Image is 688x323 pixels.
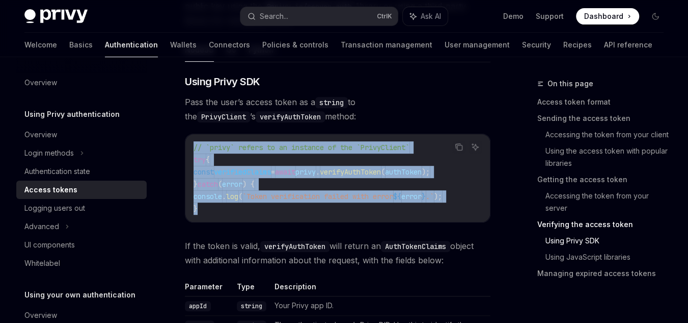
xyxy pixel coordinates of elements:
a: Connectors [209,33,250,57]
a: Transaction management [341,33,432,57]
span: . [222,192,226,201]
span: `Token verification failed with error [242,192,393,201]
a: Authentication [105,33,158,57]
span: If the token is valid, will return an object with additional information about the request, with ... [185,239,490,267]
span: ( [381,167,385,177]
h5: Using your own authentication [24,289,135,301]
th: Type [233,282,270,296]
a: Policies & controls [262,33,328,57]
a: Recipes [563,33,592,57]
a: Welcome [24,33,57,57]
code: string [237,301,266,311]
a: Verifying the access token [537,216,672,233]
span: .` [426,192,434,201]
div: Access tokens [24,184,77,196]
td: Your Privy app ID. [270,296,490,315]
span: try [194,155,206,164]
th: Description [270,282,490,296]
a: Overview [16,73,147,92]
div: Overview [24,77,57,89]
a: Logging users out [16,199,147,217]
div: Advanced [24,220,59,233]
a: Whitelabel [16,254,147,272]
span: ) { [242,180,255,189]
a: Using Privy SDK [545,233,672,249]
button: Search...CtrlK [240,7,398,26]
a: Wallets [170,33,197,57]
a: Sending the access token [537,110,672,127]
div: Search... [260,10,288,22]
span: log [226,192,238,201]
span: ( [238,192,242,201]
h5: Using Privy authentication [24,108,120,120]
span: // `privy` refers to an instance of the `PrivyClient` [194,143,409,152]
span: } [194,180,198,189]
span: ); [434,192,442,201]
span: await [275,167,295,177]
button: Ask AI [403,7,448,26]
span: Ask AI [420,11,441,21]
button: Copy the contents from the code block [452,140,465,154]
a: User management [445,33,510,57]
span: . [316,167,320,177]
a: Security [522,33,551,57]
span: verifiedClaims [214,167,271,177]
a: Basics [69,33,93,57]
div: Authentication state [24,165,90,178]
code: verifyAuthToken [256,111,325,122]
a: Using JavaScript libraries [545,249,672,265]
button: Toggle dark mode [647,8,664,24]
div: UI components [24,239,75,251]
code: AuthTokenClaims [381,241,450,252]
div: Login methods [24,147,74,159]
span: } [194,204,198,213]
a: Access token format [537,94,672,110]
a: Using the access token with popular libraries [545,143,672,171]
span: ( [218,180,222,189]
div: Logging users out [24,202,85,214]
a: Access tokens [16,181,147,199]
code: appId [185,301,211,311]
a: Support [536,11,564,21]
code: string [315,97,348,108]
span: privy [295,167,316,177]
span: ); [422,167,430,177]
span: verifyAuthToken [320,167,381,177]
a: UI components [16,236,147,254]
a: Demo [503,11,524,21]
a: Authentication state [16,162,147,181]
span: On this page [547,78,593,90]
span: = [271,167,275,177]
span: Using Privy SDK [185,74,260,89]
button: Ask AI [469,140,482,154]
a: Accessing the token from your server [545,188,672,216]
div: Overview [24,309,57,321]
span: } [422,192,426,201]
span: { [206,155,210,164]
a: Overview [16,126,147,144]
span: authToken [385,167,422,177]
code: PrivyClient [197,111,250,122]
span: Ctrl K [376,12,392,20]
th: Parameter [185,282,233,296]
span: console [194,192,222,201]
span: const [194,167,214,177]
a: Managing expired access tokens [537,265,672,282]
span: catch [198,180,218,189]
code: verifyAuthToken [260,241,329,252]
div: Whitelabel [24,257,60,269]
a: API reference [604,33,652,57]
span: Dashboard [584,11,623,21]
span: error [222,180,242,189]
span: ${ [393,192,401,201]
a: Dashboard [576,8,639,24]
a: Getting the access token [537,171,672,188]
a: Accessing the token from your client [545,127,672,143]
span: Pass the user’s access token as a to the ’s method: [185,95,490,123]
div: Overview [24,129,57,141]
span: error [401,192,422,201]
img: dark logo [24,9,88,23]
